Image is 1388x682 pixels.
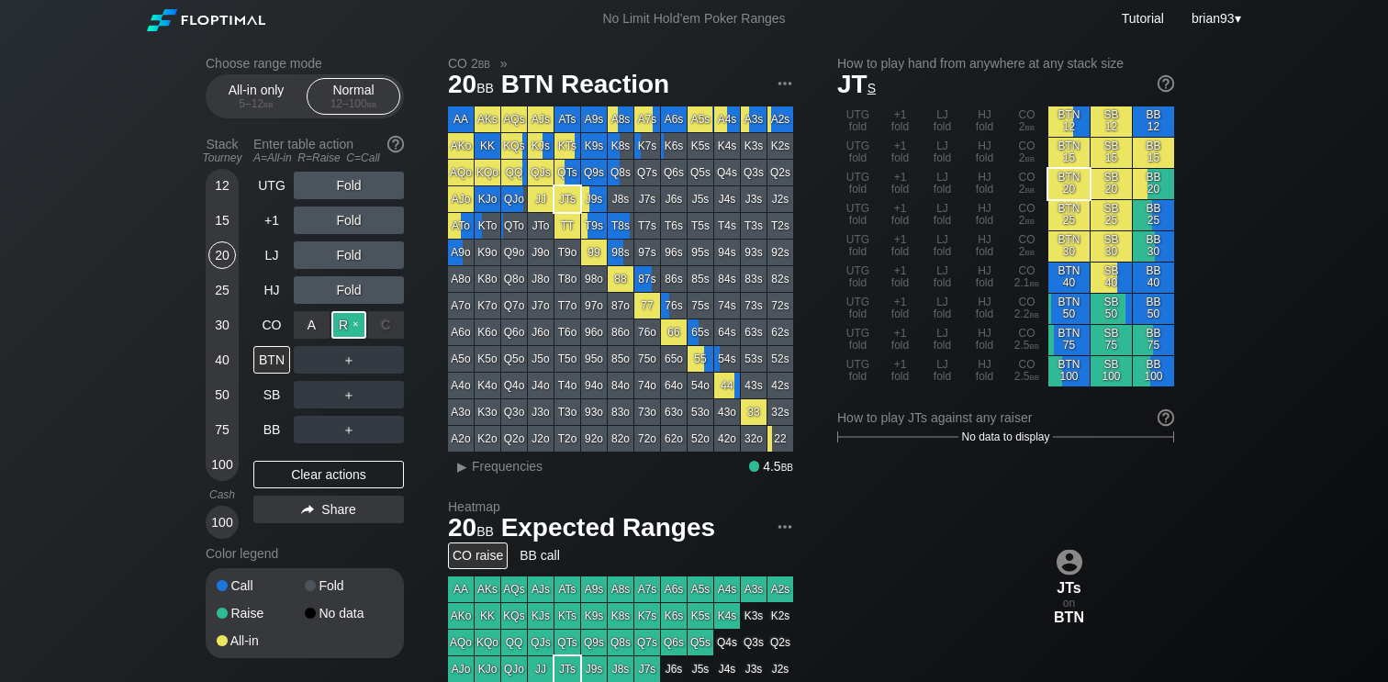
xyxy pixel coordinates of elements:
[837,70,876,98] span: JT
[445,71,497,101] span: 20
[1133,325,1174,355] div: BB 75
[528,346,554,372] div: J5o
[741,106,767,132] div: A3s
[528,240,554,265] div: J9o
[1048,356,1090,386] div: BTN 100
[1091,356,1132,386] div: SB 100
[608,186,633,212] div: J8s
[528,293,554,319] div: J7o
[1030,370,1040,383] span: bb
[448,293,474,319] div: A7o
[1187,8,1243,28] div: ▾
[714,399,740,425] div: 43o
[714,373,740,398] div: 44
[475,240,500,265] div: K9o
[581,266,607,292] div: 98o
[208,311,236,339] div: 30
[528,399,554,425] div: J3o
[688,160,713,185] div: Q5s
[608,373,633,398] div: 84o
[661,319,687,345] div: 66
[554,160,580,185] div: QTs
[964,356,1005,386] div: HJ fold
[922,325,963,355] div: LJ fold
[767,346,793,372] div: 52s
[741,373,767,398] div: 43s
[608,399,633,425] div: 83o
[315,97,392,110] div: 12 – 100
[661,399,687,425] div: 63o
[661,133,687,159] div: K6s
[476,76,494,96] span: bb
[501,319,527,345] div: Q6o
[448,373,474,398] div: A4o
[475,160,500,185] div: KQo
[554,346,580,372] div: T5o
[867,76,876,96] span: s
[661,266,687,292] div: 86s
[294,172,404,199] div: Fold
[741,213,767,239] div: T3s
[922,263,963,293] div: LJ fold
[501,240,527,265] div: Q9o
[634,346,660,372] div: 75o
[528,186,554,212] div: JJ
[608,160,633,185] div: Q8s
[879,138,921,168] div: +1 fold
[581,293,607,319] div: 97o
[554,213,580,239] div: TT
[528,266,554,292] div: J8o
[448,160,474,185] div: AQo
[1133,200,1174,230] div: BB 25
[714,186,740,212] div: J4s
[879,294,921,324] div: +1 fold
[879,106,921,137] div: +1 fold
[922,169,963,199] div: LJ fold
[1025,245,1035,258] span: bb
[475,106,500,132] div: AKs
[554,373,580,398] div: T4o
[294,311,330,339] div: A
[294,276,404,304] div: Fold
[767,266,793,292] div: 82s
[1133,263,1174,293] div: BB 40
[253,151,404,164] div: A=All-in R=Raise C=Call
[581,106,607,132] div: A9s
[741,160,767,185] div: Q3s
[1030,276,1040,289] span: bb
[581,133,607,159] div: K9s
[253,241,290,269] div: LJ
[964,106,1005,137] div: HJ fold
[501,133,527,159] div: KQs
[294,241,404,269] div: Fold
[837,356,879,386] div: UTG fold
[1133,169,1174,199] div: BB 20
[634,186,660,212] div: J7s
[879,231,921,262] div: +1 fold
[448,186,474,212] div: AJo
[964,200,1005,230] div: HJ fold
[714,160,740,185] div: Q4s
[661,346,687,372] div: 65o
[1006,169,1047,199] div: CO 2
[661,293,687,319] div: 76s
[501,213,527,239] div: QTo
[448,346,474,372] div: A5o
[501,266,527,292] div: Q8o
[879,169,921,199] div: +1 fold
[147,9,264,31] img: Floptimal logo
[581,319,607,345] div: 96o
[528,133,554,159] div: KJs
[208,241,236,269] div: 20
[922,294,963,324] div: LJ fold
[767,160,793,185] div: Q2s
[501,399,527,425] div: Q3o
[263,97,274,110] span: bb
[714,293,740,319] div: 74s
[775,73,795,94] img: ellipsis.fd386fe8.svg
[922,106,963,137] div: LJ fold
[475,186,500,212] div: KJo
[837,294,879,324] div: UTG fold
[714,240,740,265] div: 94s
[767,373,793,398] div: 42s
